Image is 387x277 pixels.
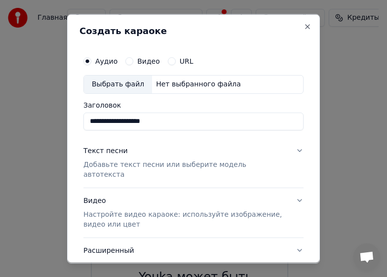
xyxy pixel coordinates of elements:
[137,57,160,64] label: Видео
[84,75,152,93] div: Выбрать файл
[83,188,304,237] button: ВидеоНастройте видео караоке: используйте изображение, видео или цвет
[83,196,288,229] div: Видео
[83,237,304,263] button: Расширенный
[95,57,117,64] label: Аудио
[83,101,304,108] label: Заголовок
[83,138,304,187] button: Текст песниДобавьте текст песни или выберите модель автотекста
[79,26,308,35] h2: Создать караоке
[83,209,288,229] p: Настройте видео караоке: используйте изображение, видео или цвет
[152,79,245,89] div: Нет выбранного файла
[180,57,193,64] label: URL
[83,146,128,156] div: Текст песни
[83,159,288,179] p: Добавьте текст песни или выберите модель автотекста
